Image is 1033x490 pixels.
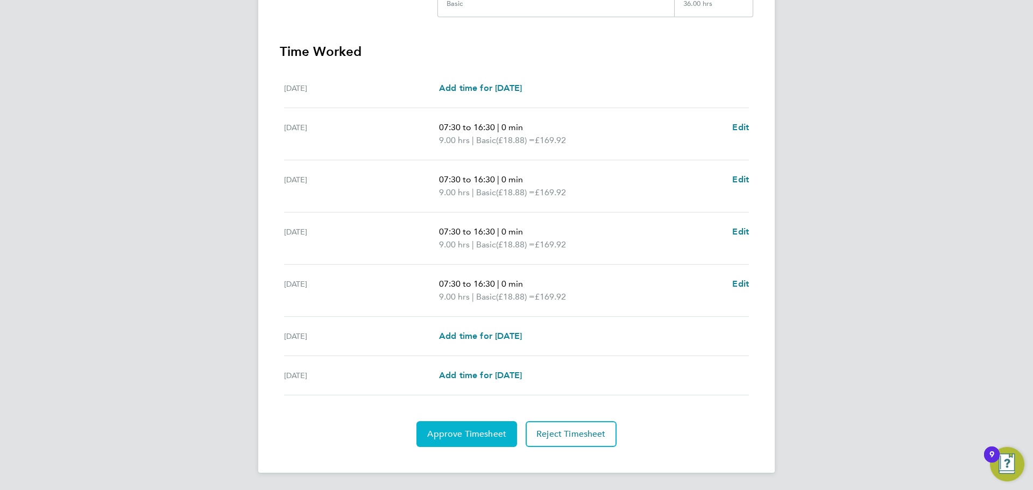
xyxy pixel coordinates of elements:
span: 9.00 hrs [439,135,470,145]
div: [DATE] [284,121,439,147]
div: [DATE] [284,330,439,343]
span: Add time for [DATE] [439,331,522,341]
span: £169.92 [535,239,566,250]
span: Edit [732,122,749,132]
span: Edit [732,174,749,184]
span: 07:30 to 16:30 [439,122,495,132]
span: (£18.88) = [496,292,535,302]
span: | [472,187,474,197]
a: Edit [732,225,749,238]
span: 0 min [501,279,523,289]
span: £169.92 [535,135,566,145]
span: 0 min [501,122,523,132]
span: (£18.88) = [496,239,535,250]
span: (£18.88) = [496,187,535,197]
span: | [497,279,499,289]
div: 9 [989,455,994,468]
span: | [497,174,499,184]
a: Edit [732,173,749,186]
div: [DATE] [284,278,439,303]
span: Reject Timesheet [536,429,606,439]
span: Basic [476,238,496,251]
div: [DATE] [284,173,439,199]
span: (£18.88) = [496,135,535,145]
a: Add time for [DATE] [439,82,522,95]
h3: Time Worked [280,43,753,60]
span: | [497,226,499,237]
a: Edit [732,121,749,134]
span: 07:30 to 16:30 [439,174,495,184]
span: Edit [732,226,749,237]
a: Add time for [DATE] [439,330,522,343]
span: Approve Timesheet [427,429,506,439]
button: Reject Timesheet [526,421,617,447]
span: 0 min [501,226,523,237]
a: Edit [732,278,749,290]
div: [DATE] [284,225,439,251]
button: Approve Timesheet [416,421,517,447]
span: Add time for [DATE] [439,83,522,93]
div: [DATE] [284,82,439,95]
span: | [472,292,474,302]
span: 9.00 hrs [439,292,470,302]
span: 07:30 to 16:30 [439,226,495,237]
a: Add time for [DATE] [439,369,522,382]
span: Basic [476,134,496,147]
span: Edit [732,279,749,289]
span: £169.92 [535,187,566,197]
span: 0 min [501,174,523,184]
span: Basic [476,290,496,303]
span: | [472,239,474,250]
div: [DATE] [284,369,439,382]
span: 9.00 hrs [439,187,470,197]
span: Basic [476,186,496,199]
span: Add time for [DATE] [439,370,522,380]
span: 07:30 to 16:30 [439,279,495,289]
span: 9.00 hrs [439,239,470,250]
span: | [472,135,474,145]
span: £169.92 [535,292,566,302]
button: Open Resource Center, 9 new notifications [990,447,1024,481]
span: | [497,122,499,132]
